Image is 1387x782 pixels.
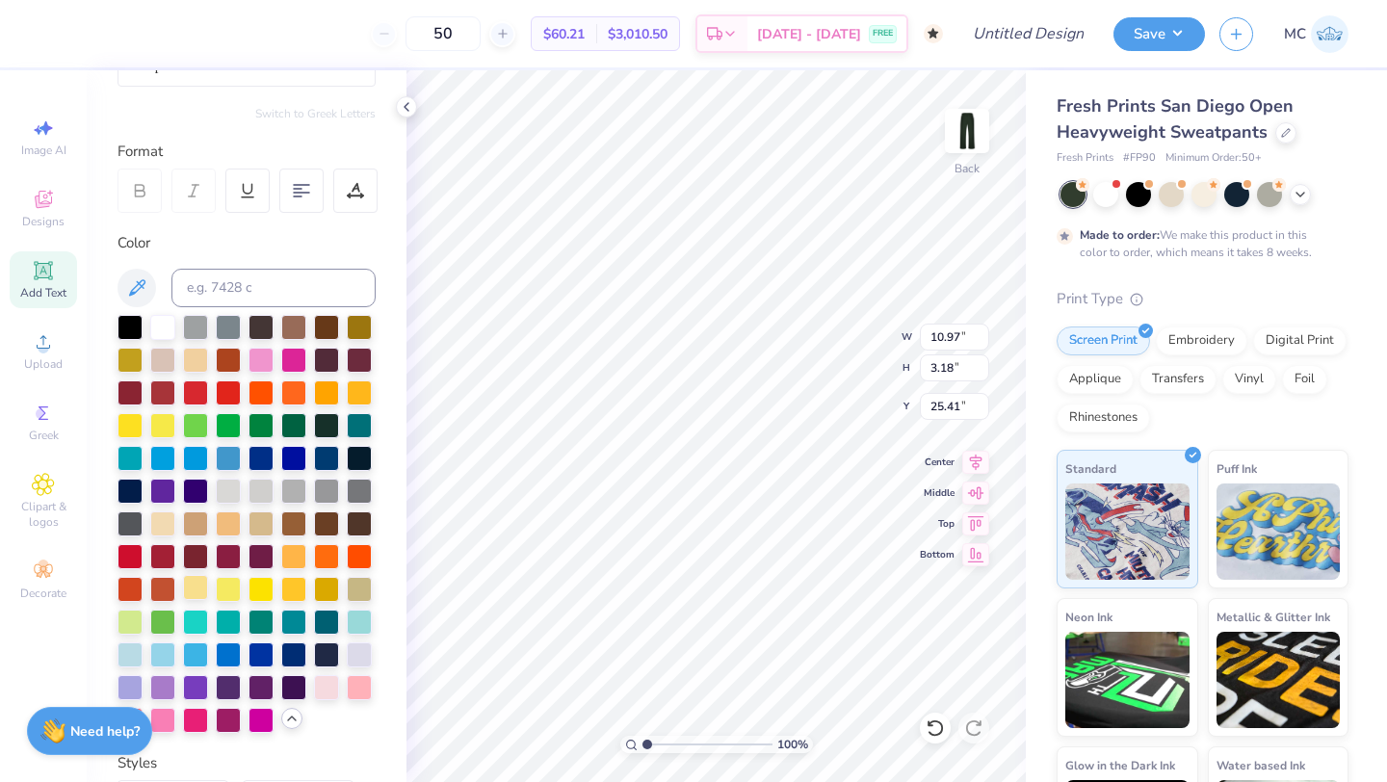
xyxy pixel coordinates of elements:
[920,548,955,561] span: Bottom
[955,160,980,177] div: Back
[171,269,376,307] input: e.g. 7428 c
[1057,150,1113,167] span: Fresh Prints
[1065,632,1190,728] img: Neon Ink
[118,141,378,163] div: Format
[920,486,955,500] span: Middle
[1057,94,1294,143] span: Fresh Prints San Diego Open Heavyweight Sweatpants
[118,232,376,254] div: Color
[1057,404,1150,432] div: Rhinestones
[948,112,986,150] img: Back
[1139,365,1217,394] div: Transfers
[777,736,808,753] span: 100 %
[1156,326,1247,355] div: Embroidery
[543,24,585,44] span: $60.21
[21,143,66,158] span: Image AI
[1165,150,1262,167] span: Minimum Order: 50 +
[255,106,376,121] button: Switch to Greek Letters
[1253,326,1347,355] div: Digital Print
[70,722,140,741] strong: Need help?
[1217,483,1341,580] img: Puff Ink
[406,16,481,51] input: – –
[757,24,861,44] span: [DATE] - [DATE]
[1284,23,1306,45] span: MC
[1217,458,1257,479] span: Puff Ink
[1080,226,1317,261] div: We make this product in this color to order, which means it takes 8 weeks.
[1282,365,1327,394] div: Foil
[1113,17,1205,51] button: Save
[1217,755,1305,775] span: Water based Ink
[29,428,59,443] span: Greek
[1057,326,1150,355] div: Screen Print
[10,499,77,530] span: Clipart & logos
[1065,483,1190,580] img: Standard
[873,27,893,40] span: FREE
[22,214,65,229] span: Designs
[24,356,63,372] span: Upload
[1057,288,1348,310] div: Print Type
[920,456,955,469] span: Center
[920,517,955,531] span: Top
[1123,150,1156,167] span: # FP90
[1065,607,1112,627] span: Neon Ink
[1222,365,1276,394] div: Vinyl
[957,14,1099,53] input: Untitled Design
[1284,15,1348,53] a: MC
[1217,607,1330,627] span: Metallic & Glitter Ink
[1057,365,1134,394] div: Applique
[20,285,66,300] span: Add Text
[118,752,376,774] div: Styles
[1080,227,1160,243] strong: Made to order:
[1065,755,1175,775] span: Glow in the Dark Ink
[608,24,667,44] span: $3,010.50
[20,586,66,601] span: Decorate
[1311,15,1348,53] img: Maddy Clark
[1217,632,1341,728] img: Metallic & Glitter Ink
[1065,458,1116,479] span: Standard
